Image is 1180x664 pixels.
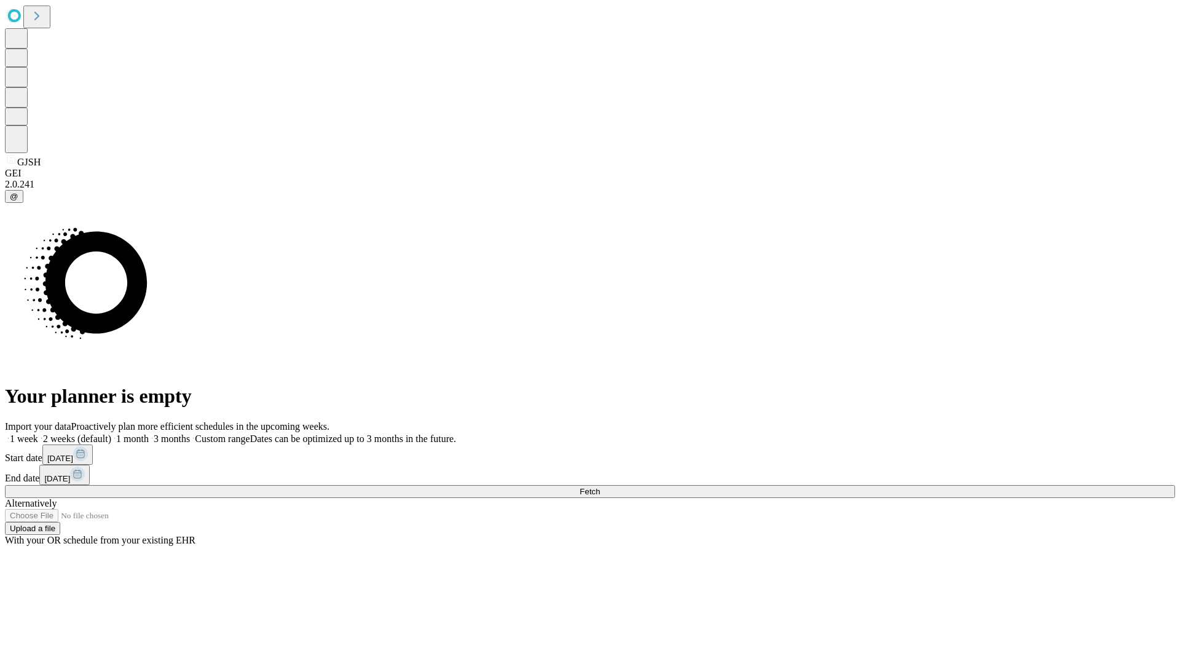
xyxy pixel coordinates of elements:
span: Custom range [195,433,250,444]
button: Upload a file [5,522,60,535]
span: With your OR schedule from your existing EHR [5,535,195,545]
span: 1 month [116,433,149,444]
span: Import your data [5,421,71,432]
span: 3 months [154,433,190,444]
div: GEI [5,168,1175,179]
div: 2.0.241 [5,179,1175,190]
button: [DATE] [39,465,90,485]
button: [DATE] [42,445,93,465]
span: Alternatively [5,498,57,508]
span: GJSH [17,157,41,167]
div: Start date [5,445,1175,465]
span: 2 weeks (default) [43,433,111,444]
span: @ [10,192,18,201]
button: @ [5,190,23,203]
span: [DATE] [44,474,70,483]
button: Fetch [5,485,1175,498]
span: Dates can be optimized up to 3 months in the future. [250,433,456,444]
h1: Your planner is empty [5,385,1175,408]
div: End date [5,465,1175,485]
span: Fetch [580,487,600,496]
span: 1 week [10,433,38,444]
span: Proactively plan more efficient schedules in the upcoming weeks. [71,421,329,432]
span: [DATE] [47,454,73,463]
